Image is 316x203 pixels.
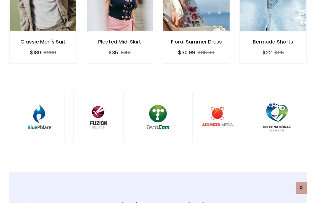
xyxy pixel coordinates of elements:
h6: $30.99 [178,50,195,56]
del: $200 [44,49,56,56]
h6: $35 [109,50,118,56]
h6: Pleated Midi Skirt [86,39,153,45]
h6: Floral Summer Dress [163,39,230,45]
h6: $22 [262,50,272,56]
del: $35.99 [197,49,214,56]
del: $25 [274,49,284,56]
h6: Classic Men's Suit [10,39,77,45]
h6: Bermuda Shorts [240,39,307,45]
del: $40 [121,49,131,56]
h6: $180 [30,50,41,56]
